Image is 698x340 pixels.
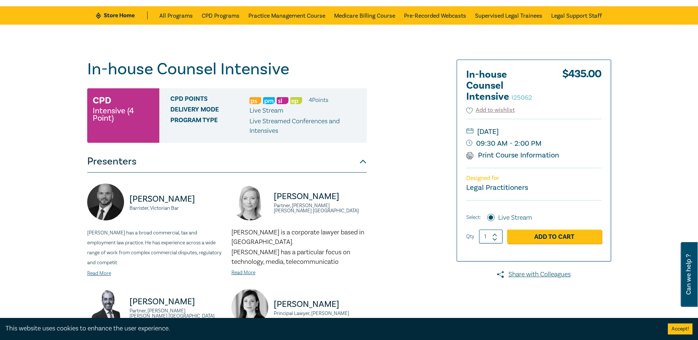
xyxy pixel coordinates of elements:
img: https://s3.ap-southeast-2.amazonaws.com/leo-cussen-store-production-content/Contacts/Belinda%20Si... [231,289,268,326]
small: [DATE] [466,126,602,138]
img: Ethics & Professional Responsibility [290,97,302,104]
small: Principal Lawyer, [PERSON_NAME] [274,311,367,316]
h1: In-house Counsel Intensive [87,60,367,79]
span: CPD Points [170,95,249,105]
span: [PERSON_NAME] is a corporate lawyer based in [GEOGRAPHIC_DATA]. [231,228,364,246]
p: Designed for [466,175,602,182]
a: Read More [87,270,111,277]
p: [PERSON_NAME] [274,191,367,202]
a: Pre-Recorded Webcasts [404,6,466,25]
small: Partner, [PERSON_NAME] [PERSON_NAME] [GEOGRAPHIC_DATA] [274,203,367,213]
button: Add to wishlist [466,106,515,114]
span: [PERSON_NAME] has a broad commercial, tax and employment law practice. He has experience across a... [87,230,222,266]
small: Partner, [PERSON_NAME] [PERSON_NAME] [GEOGRAPHIC_DATA] [130,308,223,319]
h2: In-house Counsel Intensive [466,69,547,102]
a: Store Home [96,11,147,20]
span: Live Stream [249,106,283,115]
img: Substantive Law [277,97,288,104]
img: https://s3.ap-southeast-2.amazonaws.com/leo-cussen-store-production-content/Contacts/Csaba%20Bara... [87,184,124,220]
h3: CPD [93,94,111,107]
span: Program type [170,117,249,136]
small: Intensive (4 Point) [93,107,154,122]
label: Qty [466,233,474,241]
a: Print Course Information [466,150,559,160]
a: Add to Cart [507,230,602,244]
a: Supervised Legal Trainees [475,6,542,25]
p: [PERSON_NAME] [274,298,367,310]
button: Presenters [87,150,367,173]
p: [PERSON_NAME] [130,296,223,308]
img: Practice Management & Business Skills [263,97,275,104]
label: Live Stream [498,213,532,223]
span: [PERSON_NAME] has a particular focus on technology, media, telecommunicatio [231,248,350,266]
a: Read More [231,269,255,276]
img: Professional Skills [249,97,261,104]
a: Legal Support Staff [551,6,602,25]
input: 1 [479,230,503,244]
img: https://s3.ap-southeast-2.amazonaws.com/leo-cussen-store-production-content/Contacts/Lisa%20Fitzg... [231,184,268,220]
a: Medicare Billing Course [334,6,395,25]
small: I25062 [511,93,532,102]
span: Can we help ? [685,247,692,302]
a: CPD Programs [202,6,240,25]
button: Accept cookies [668,323,692,334]
small: 09:30 AM - 2:00 PM [466,138,602,149]
small: Barrister, Victorian Bar [130,206,223,211]
li: 4 Point s [309,95,328,105]
div: $ 435.00 [562,69,602,106]
p: Live Streamed Conferences and Intensives [249,117,361,136]
a: Share with Colleagues [457,270,611,279]
a: All Programs [159,6,193,25]
span: Select: [466,213,481,222]
small: Legal Practitioners [466,183,528,192]
div: This website uses cookies to enhance the user experience. [6,324,657,333]
img: https://s3.ap-southeast-2.amazonaws.com/leo-cussen-store-production-content/Contacts/Rajaee%20Rou... [87,289,124,326]
span: Delivery Mode [170,106,249,116]
p: [PERSON_NAME] [130,193,223,205]
a: Practice Management Course [248,6,325,25]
